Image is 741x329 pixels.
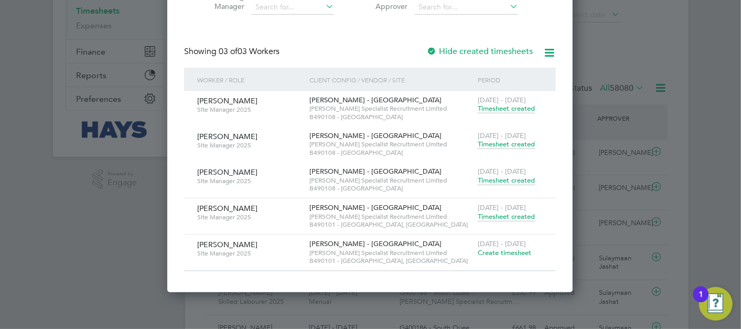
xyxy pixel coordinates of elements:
span: Site Manager 2025 [197,249,302,258]
div: Client Config / Vendor / Site [307,68,475,92]
span: 03 of [219,46,238,57]
span: [PERSON_NAME] - [GEOGRAPHIC_DATA] [309,239,442,248]
div: 1 [699,294,703,308]
span: [PERSON_NAME] Specialist Recruitment Limited [309,249,472,257]
span: [PERSON_NAME] - [GEOGRAPHIC_DATA] [309,167,442,176]
span: [PERSON_NAME] - [GEOGRAPHIC_DATA] [309,203,442,212]
span: [DATE] - [DATE] [478,203,526,212]
label: Hide created timesheets [426,46,533,57]
span: [PERSON_NAME] Specialist Recruitment Limited [309,104,472,113]
div: Period [475,68,545,92]
span: Timesheet created [478,212,535,221]
span: B490108 - [GEOGRAPHIC_DATA] [309,148,472,157]
span: Timesheet created [478,140,535,149]
span: Site Manager 2025 [197,105,302,114]
span: B490101 - [GEOGRAPHIC_DATA], [GEOGRAPHIC_DATA] [309,257,472,265]
span: [PERSON_NAME] [197,240,257,249]
span: [PERSON_NAME] - [GEOGRAPHIC_DATA] [309,95,442,104]
div: Showing [184,46,282,57]
span: [PERSON_NAME] Specialist Recruitment Limited [309,176,472,185]
span: [PERSON_NAME] [197,167,257,177]
span: [DATE] - [DATE] [478,167,526,176]
span: [PERSON_NAME] - [GEOGRAPHIC_DATA] [309,131,442,140]
span: [PERSON_NAME] [197,96,257,105]
span: [DATE] - [DATE] [478,131,526,140]
button: Open Resource Center, 1 new notification [699,287,733,321]
span: B490108 - [GEOGRAPHIC_DATA] [309,113,472,121]
span: [PERSON_NAME] [197,132,257,141]
span: B490108 - [GEOGRAPHIC_DATA] [309,184,472,193]
span: [DATE] - [DATE] [478,95,526,104]
span: Timesheet created [478,104,535,113]
span: 03 Workers [219,46,280,57]
span: Timesheet created [478,176,535,185]
span: [PERSON_NAME] [197,204,257,213]
span: Site Manager 2025 [197,141,302,150]
span: B490101 - [GEOGRAPHIC_DATA], [GEOGRAPHIC_DATA] [309,220,472,229]
span: [PERSON_NAME] Specialist Recruitment Limited [309,213,472,221]
div: Worker / Role [195,68,307,92]
span: Create timesheet [478,248,531,257]
span: Site Manager 2025 [197,213,302,221]
span: [DATE] - [DATE] [478,239,526,248]
span: Site Manager 2025 [197,177,302,185]
span: [PERSON_NAME] Specialist Recruitment Limited [309,140,472,148]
